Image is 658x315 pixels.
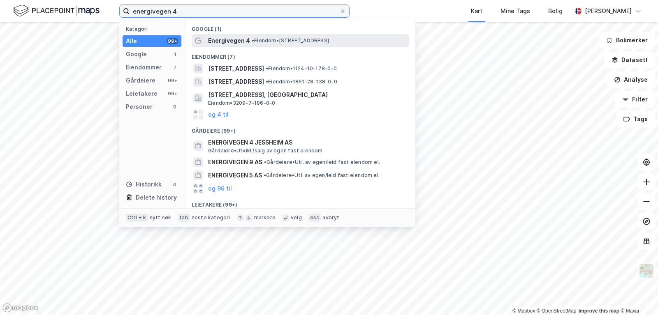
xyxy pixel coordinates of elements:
a: Mapbox [512,308,535,314]
a: Improve this map [579,308,619,314]
div: 7 [171,64,178,71]
div: nytt søk [150,214,171,221]
div: esc [308,214,321,222]
div: Personer [126,102,153,112]
div: Historikk [126,179,162,189]
div: 0 [171,103,178,110]
div: avbryt [322,214,339,221]
input: Søk på adresse, matrikkel, gårdeiere, leietakere eller personer [130,5,339,17]
button: Analyse [607,71,655,88]
div: Kart [471,6,482,16]
span: Eiendom • [STREET_ADDRESS] [252,37,329,44]
div: velg [291,214,302,221]
span: • [266,78,268,85]
div: Kontrollprogram for chat [617,276,658,315]
span: • [266,65,268,71]
div: Eiendommer [126,62,162,72]
div: Leietakere [126,89,158,99]
button: Filter [615,91,655,108]
span: [STREET_ADDRESS], [GEOGRAPHIC_DATA] [208,90,405,100]
div: Alle [126,36,137,46]
span: Eiendom • 3209-7-186-0-0 [208,100,275,106]
span: Energivegen 4 [208,36,250,46]
a: Mapbox homepage [2,303,39,313]
div: Google (1) [185,19,415,34]
img: logo.f888ab2527a4732fd821a326f86c7f29.svg [13,4,100,18]
div: Gårdeiere [126,76,155,85]
span: Eiendom • 1124-10-178-0-0 [266,65,337,72]
div: [PERSON_NAME] [585,6,632,16]
div: Mine Tags [500,6,530,16]
div: Delete history [136,193,177,202]
span: [STREET_ADDRESS] [208,64,264,74]
button: og 4 til [208,110,229,120]
div: Bolig [548,6,563,16]
span: • [252,37,254,44]
span: Gårdeiere • Utl. av egen/leid fast eiendom el. [264,159,380,166]
img: Z [639,263,654,278]
button: Datasett [605,52,655,68]
span: • [264,159,266,165]
div: 99+ [167,77,178,84]
span: ENERGIVEGEN 4 JESSHEIM AS [208,138,405,147]
button: og 96 til [208,184,232,193]
div: neste kategori [192,214,230,221]
div: 0 [171,181,178,188]
div: Eiendommer (7) [185,47,415,62]
div: 99+ [167,90,178,97]
iframe: Chat Widget [617,276,658,315]
div: tab [178,214,190,222]
div: markere [254,214,276,221]
span: ENERGIVEGEN 5 AS [208,170,262,180]
div: Kategori [126,26,181,32]
div: Gårdeiere (99+) [185,121,415,136]
div: Leietakere (99+) [185,195,415,210]
a: OpenStreetMap [537,308,577,314]
button: Bokmerker [599,32,655,48]
div: Google [126,49,147,59]
div: Ctrl + k [126,214,148,222]
div: 99+ [167,38,178,44]
span: • [264,172,266,178]
span: [STREET_ADDRESS] [208,77,264,87]
button: Tags [616,111,655,127]
span: Eiendom • 1851-28-138-0-0 [266,78,337,85]
span: ENERGIVEGEN 9 AS [208,157,262,167]
span: Gårdeiere • Utvikl./salg av egen fast eiendom [208,147,323,154]
div: 1 [171,51,178,57]
span: Gårdeiere • Utl. av egen/leid fast eiendom el. [264,172,380,179]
